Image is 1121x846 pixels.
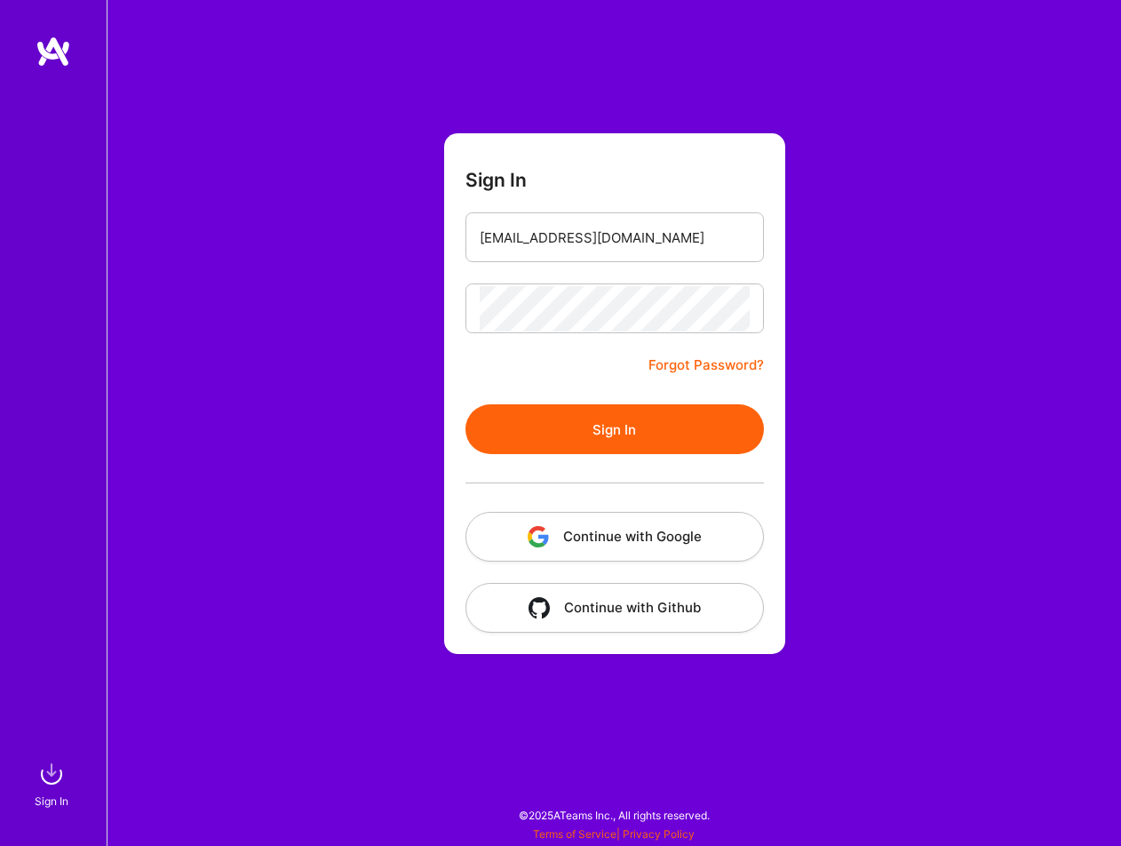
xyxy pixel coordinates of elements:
[529,597,550,619] img: icon
[623,827,695,841] a: Privacy Policy
[465,512,764,562] button: Continue with Google
[480,215,750,260] input: Email...
[465,169,527,191] h3: Sign In
[533,827,616,841] a: Terms of Service
[36,36,71,68] img: logo
[35,792,68,810] div: Sign In
[37,756,69,810] a: sign inSign In
[533,827,695,841] span: |
[465,404,764,454] button: Sign In
[528,526,549,547] img: icon
[465,583,764,633] button: Continue with Github
[34,756,69,792] img: sign in
[648,355,764,376] a: Forgot Password?
[107,793,1121,837] div: © 2025 ATeams Inc., All rights reserved.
